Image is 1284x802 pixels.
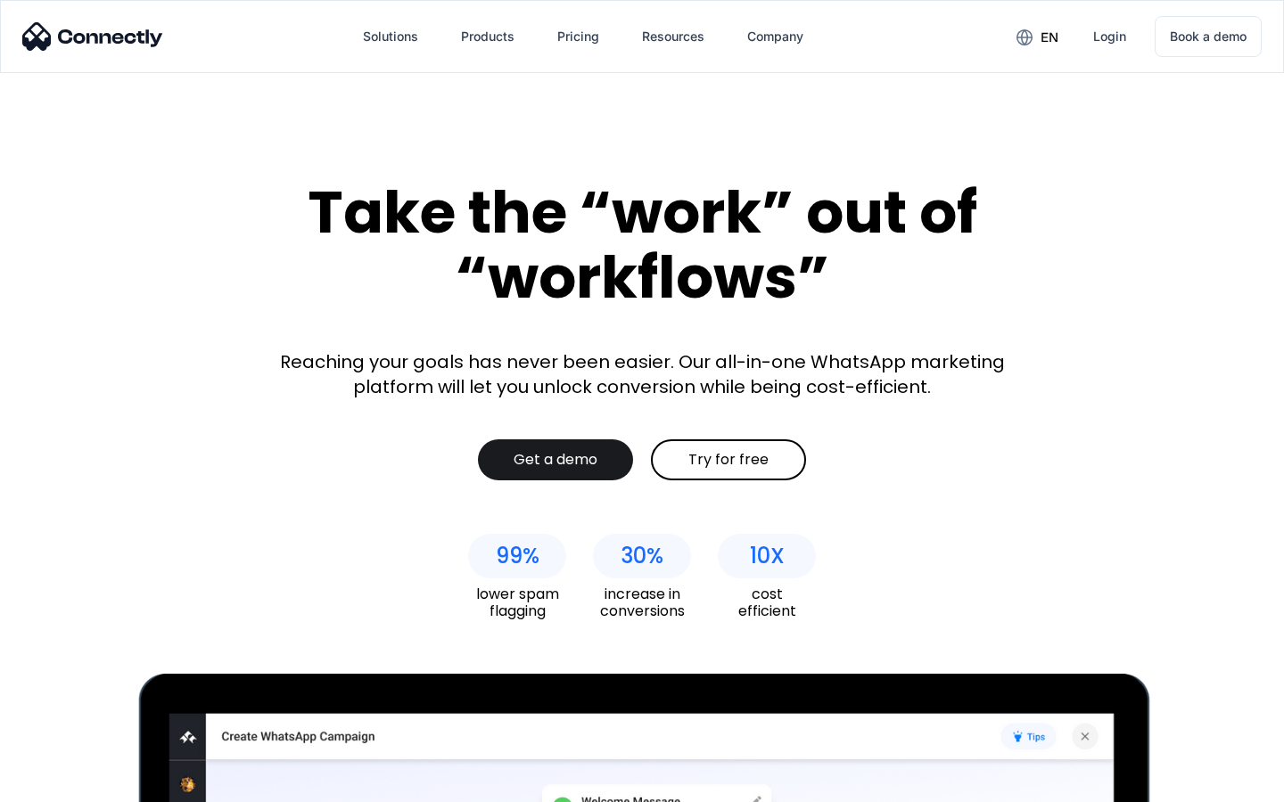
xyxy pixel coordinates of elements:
[1155,16,1262,57] a: Book a demo
[36,771,107,796] ul: Language list
[621,544,663,569] div: 30%
[22,22,163,51] img: Connectly Logo
[468,585,566,619] div: lower spam flagging
[750,544,785,569] div: 10X
[514,451,597,469] div: Get a demo
[478,439,633,480] a: Get a demo
[363,24,418,49] div: Solutions
[718,585,816,619] div: cost efficient
[593,585,691,619] div: increase in conversions
[557,24,599,49] div: Pricing
[496,544,539,569] div: 99%
[642,24,704,49] div: Resources
[1093,24,1126,49] div: Login
[747,24,803,49] div: Company
[543,15,613,58] a: Pricing
[688,451,769,469] div: Try for free
[267,349,1017,399] div: Reaching your goals has never been easier. Our all-in-one WhatsApp marketing platform will let yo...
[651,439,806,480] a: Try for free
[1041,25,1058,50] div: en
[461,24,514,49] div: Products
[241,180,1043,309] div: Take the “work” out of “workflows”
[18,771,107,796] aside: Language selected: English
[1079,15,1140,58] a: Login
